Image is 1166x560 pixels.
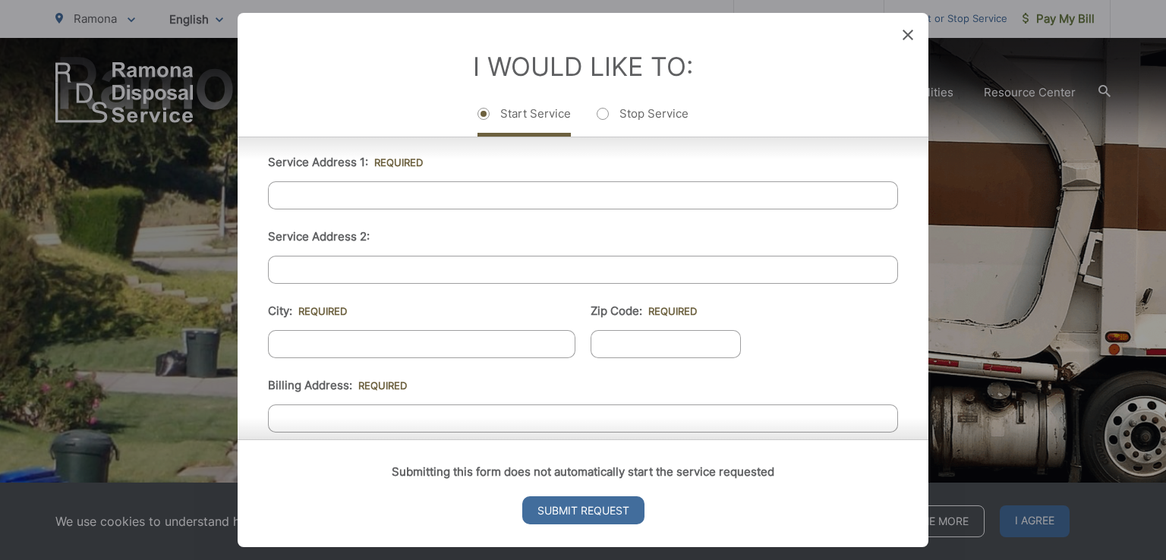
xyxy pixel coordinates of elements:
label: Billing Address: [268,379,407,392]
input: Submit Request [522,496,644,524]
label: I Would Like To: [473,51,693,82]
label: Service Address 2: [268,230,370,244]
strong: Submitting this form does not automatically start the service requested [392,464,774,479]
label: Zip Code: [591,304,697,318]
label: Service Address 1: [268,156,423,169]
label: Start Service [477,106,571,137]
label: Stop Service [597,106,689,137]
label: City: [268,304,347,318]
